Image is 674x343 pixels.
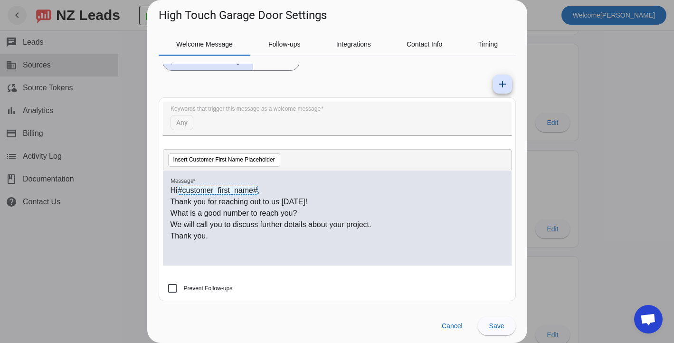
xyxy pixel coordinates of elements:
[442,322,463,330] span: Cancel
[171,196,504,208] p: Thank you for reaching out to us [DATE]!
[336,41,371,48] span: Integrations
[171,230,504,242] p: Thank you.
[478,316,516,335] button: Save
[268,41,301,48] span: Follow-ups
[407,41,443,48] span: Contact Info
[434,316,470,335] button: Cancel
[171,219,504,230] p: We will call you to discuss further details about your project.
[159,8,327,23] h1: High Touch Garage Door Settings
[171,106,321,112] mat-label: Keywords that trigger this message as a welcome message
[478,41,498,48] span: Timing
[171,185,504,196] p: Hi ,
[178,186,258,195] span: #customer_first_name#
[497,78,508,90] mat-icon: add
[168,153,280,167] button: Insert Customer First Name Placeholder
[171,208,504,219] p: What is a good number to reach you?
[634,305,663,333] div: Open chat
[176,41,233,48] span: Welcome Message
[489,322,504,330] span: Save
[182,284,233,293] label: Prevent Follow-ups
